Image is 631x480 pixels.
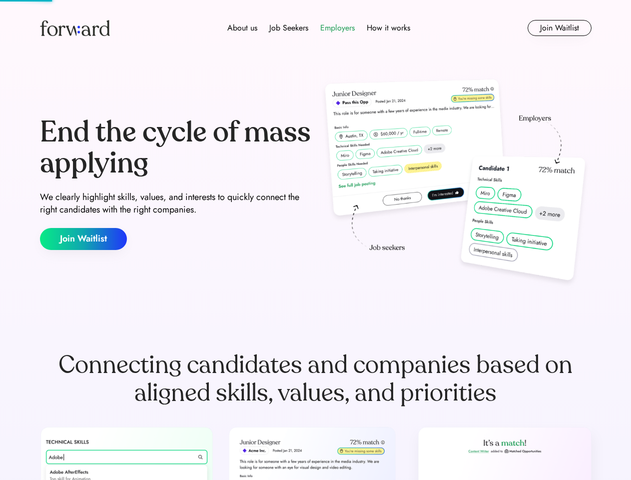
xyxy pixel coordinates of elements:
[320,76,592,291] img: hero-image.png
[40,191,312,216] div: We clearly highlight skills, values, and interests to quickly connect the right candidates with t...
[40,20,110,36] img: Forward logo
[269,22,308,34] div: Job Seekers
[227,22,257,34] div: About us
[320,22,355,34] div: Employers
[40,228,127,250] button: Join Waitlist
[40,117,312,178] div: End the cycle of mass applying
[367,22,410,34] div: How it works
[40,351,592,407] div: Connecting candidates and companies based on aligned skills, values, and priorities
[528,20,592,36] button: Join Waitlist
